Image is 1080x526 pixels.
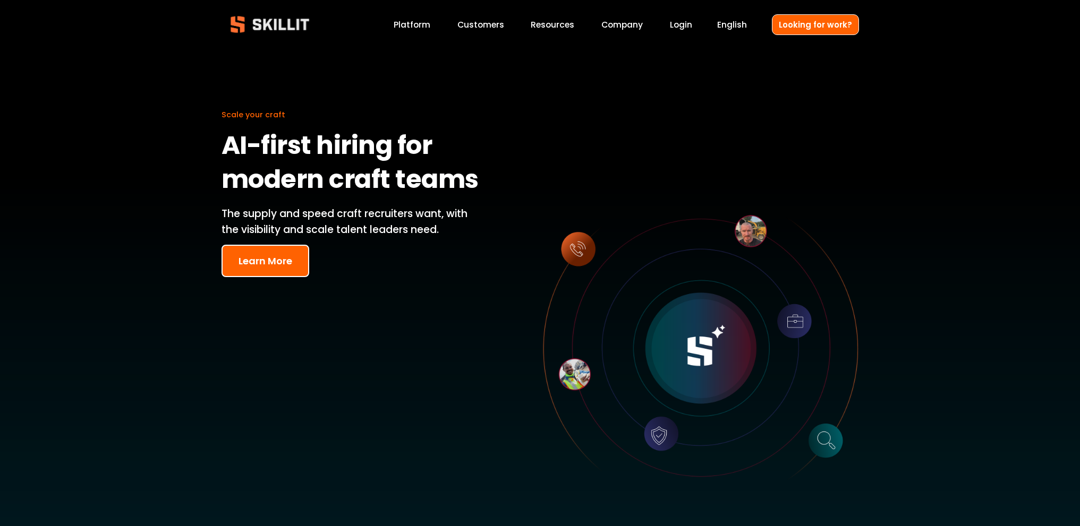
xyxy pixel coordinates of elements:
[222,126,479,203] strong: AI-first hiring for modern craft teams
[394,18,430,32] a: Platform
[222,8,318,40] img: Skillit
[717,19,747,31] span: English
[670,18,692,32] a: Login
[531,19,574,31] span: Resources
[457,18,504,32] a: Customers
[772,14,859,35] a: Looking for work?
[222,206,484,238] p: The supply and speed craft recruiters want, with the visibility and scale talent leaders need.
[531,18,574,32] a: folder dropdown
[222,109,285,120] span: Scale your craft
[717,18,747,32] div: language picker
[601,18,643,32] a: Company
[222,245,309,277] button: Learn More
